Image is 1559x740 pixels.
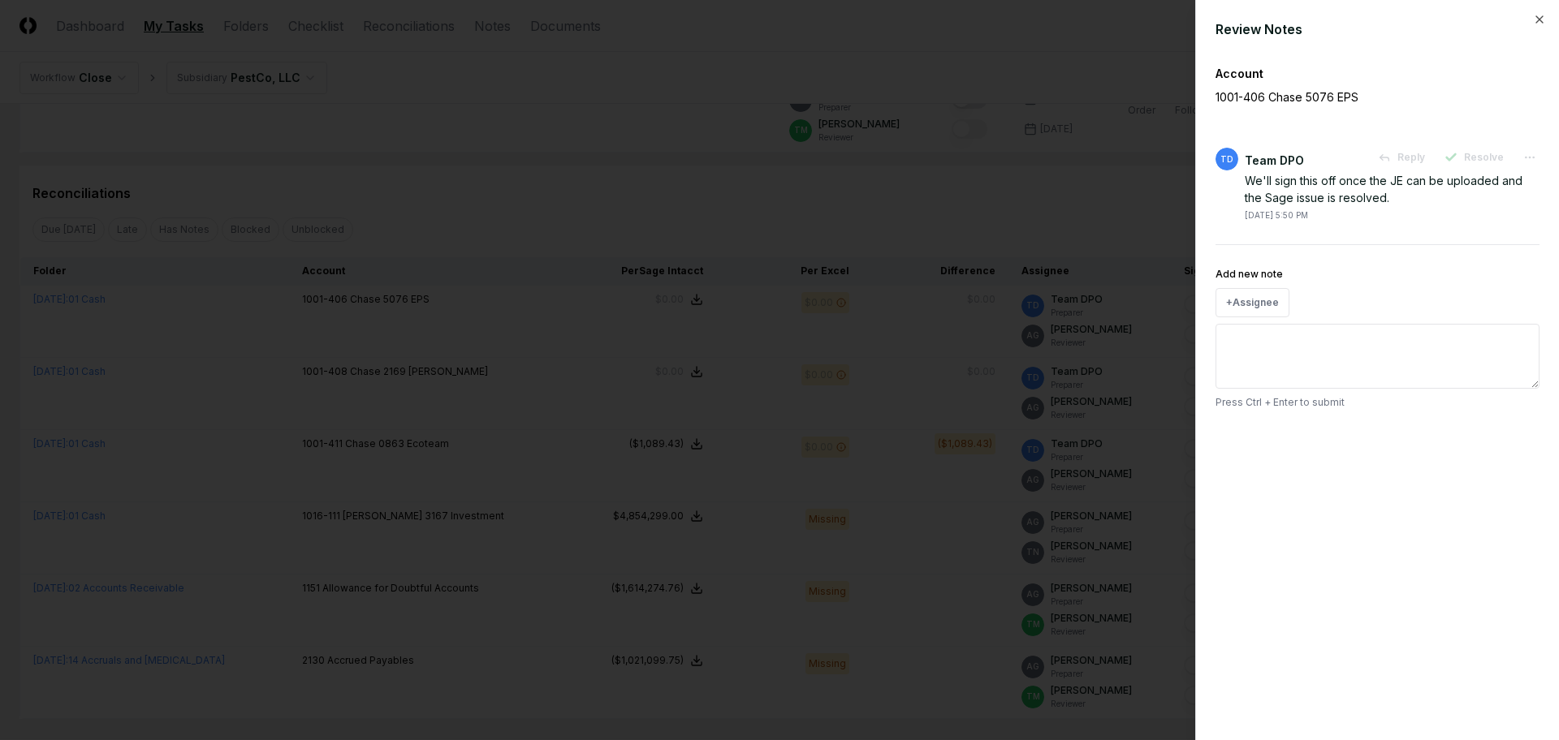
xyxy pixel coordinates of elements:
button: Reply [1368,143,1435,172]
div: Account [1216,65,1540,82]
span: Resolve [1464,150,1504,165]
label: Add new note [1216,268,1283,280]
div: We'll sign this off once the JE can be uploaded and the Sage issue is resolved. [1245,172,1540,206]
div: Team DPO [1245,152,1304,169]
button: +Assignee [1216,288,1289,317]
span: TD [1220,153,1233,166]
div: [DATE] 5:50 PM [1245,209,1308,222]
button: Resolve [1435,143,1514,172]
p: Press Ctrl + Enter to submit [1216,395,1540,410]
p: 1001-406 Chase 5076 EPS [1216,88,1483,105]
div: Review Notes [1216,19,1540,39]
